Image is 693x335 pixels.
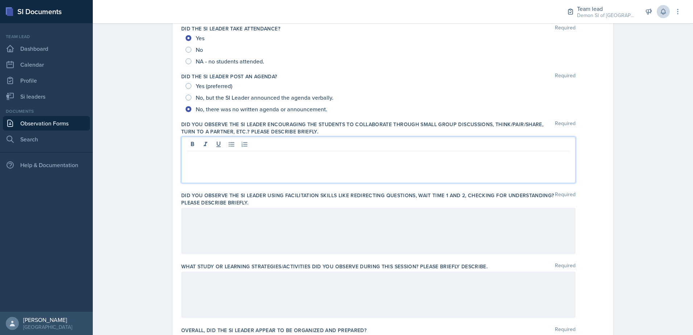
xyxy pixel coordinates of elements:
[196,94,333,101] span: No, but the SI Leader announced the agenda verbally.
[196,82,232,90] span: Yes (preferred)
[577,12,635,19] div: Demon SI of [GEOGRAPHIC_DATA] / Fall 2025
[196,106,327,113] span: No, there was no written agenda or announcement.
[555,73,576,80] span: Required
[196,58,264,65] span: NA - no students attended.
[555,192,576,206] span: Required
[181,121,555,135] label: Did you observe the SI Leader encouraging the students to collaborate through small group discuss...
[196,46,203,53] span: No
[3,57,90,72] a: Calendar
[3,132,90,146] a: Search
[3,41,90,56] a: Dashboard
[181,25,280,32] label: Did the SI Leader take attendance?
[3,158,90,172] div: Help & Documentation
[3,73,90,88] a: Profile
[3,89,90,104] a: Si leaders
[555,121,576,135] span: Required
[555,25,576,32] span: Required
[3,108,90,115] div: Documents
[196,34,204,42] span: Yes
[181,263,487,270] label: What study or learning strategies/activities did you observe during this session? Please briefly ...
[3,116,90,131] a: Observation Forms
[577,4,635,13] div: Team lead
[23,316,72,323] div: [PERSON_NAME]
[181,192,555,206] label: Did you observe the SI Leader using facilitation skills like redirecting questions, wait time 1 a...
[555,263,576,270] span: Required
[3,33,90,40] div: Team lead
[555,327,576,334] span: Required
[181,73,277,80] label: Did the SI Leader post an agenda?
[23,323,72,331] div: [GEOGRAPHIC_DATA]
[181,327,366,334] label: Overall, did the SI Leader appear to be organized and prepared?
